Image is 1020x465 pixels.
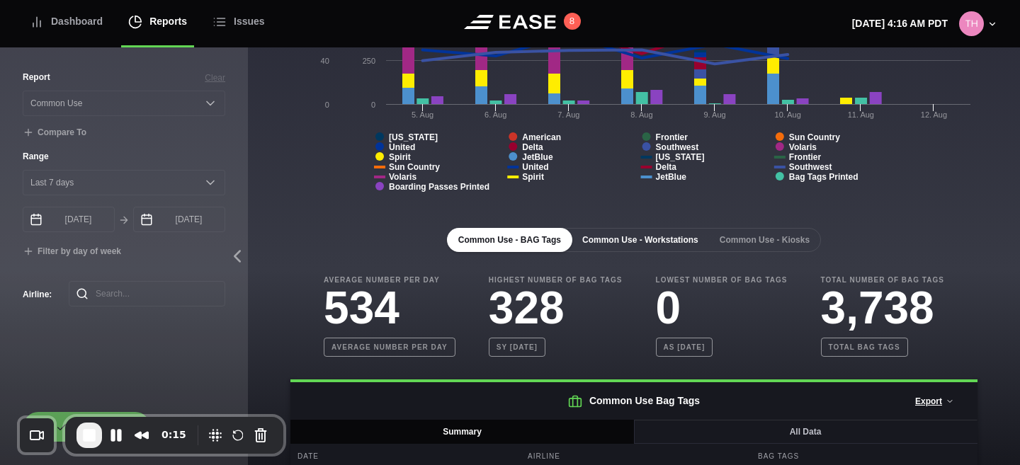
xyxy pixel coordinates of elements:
[290,382,977,420] h2: Common Use Bag Tags
[656,172,687,182] tspan: JetBlue
[633,420,977,444] button: All Data
[789,162,832,172] tspan: Southwest
[447,228,572,252] button: Common Use - BAG Tags
[921,110,947,119] tspan: 12. Aug
[522,172,544,182] tspan: Spirit
[489,285,623,331] h3: 328
[522,152,553,162] tspan: JetBlue
[412,110,433,119] tspan: 5. Aug
[69,281,225,306] input: Search...
[656,142,699,152] tspan: Southwest
[205,71,225,84] button: Clear
[23,207,115,232] input: mm/dd/yyyy
[789,152,822,162] tspan: Frontier
[151,411,225,442] button: Edit filter
[389,142,415,152] tspan: United
[324,285,455,331] h3: 534
[656,132,688,142] tspan: Frontier
[522,132,561,142] tspan: American
[789,142,817,152] tspan: Volaris
[564,13,581,30] button: 8
[656,285,788,331] h3: 0
[23,127,86,139] button: Compare To
[363,57,375,65] text: 250
[630,110,652,119] tspan: 8. Aug
[23,71,50,84] label: Report
[23,246,121,258] button: Filter by day of week
[324,275,455,285] b: Average Number Per Day
[133,207,225,232] input: mm/dd/yyyy
[708,228,821,252] button: Common Use - Kiosks
[656,152,705,162] tspan: [US_STATE]
[789,172,858,182] tspan: Bag Tags Printed
[959,11,984,36] img: 80ca9e2115b408c1dc8c56a444986cd3
[571,228,710,252] button: Common Use - Workstations
[389,172,416,182] tspan: Volaris
[23,150,225,163] label: Range
[821,338,908,357] b: Total bag tags
[852,16,948,31] p: [DATE] 4:16 AM PDT
[903,386,966,417] button: Export
[324,338,455,357] b: Average number per day
[389,182,489,192] tspan: Boarding Passes Printed
[848,110,874,119] tspan: 11. Aug
[522,142,543,152] tspan: Delta
[821,275,944,285] b: Total Number of Bag Tags
[489,338,545,357] b: SY [DATE]
[484,110,506,119] tspan: 6. Aug
[389,162,440,172] tspan: Sun Country
[371,101,375,109] text: 0
[656,162,677,172] tspan: Delta
[821,285,944,331] h3: 3,738
[23,288,46,301] label: Airline :
[325,101,329,109] text: 0
[489,275,623,285] b: Highest Number of Bag Tags
[522,162,548,172] tspan: United
[389,132,438,142] tspan: [US_STATE]
[789,132,840,142] tspan: Sun Country
[775,110,801,119] tspan: 10. Aug
[703,110,725,119] tspan: 9. Aug
[389,152,411,162] tspan: Spirit
[290,420,635,444] button: Summary
[321,57,329,65] text: 40
[656,338,713,357] b: AS [DATE]
[557,110,579,119] tspan: 7. Aug
[656,275,788,285] b: Lowest Number of Bag Tags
